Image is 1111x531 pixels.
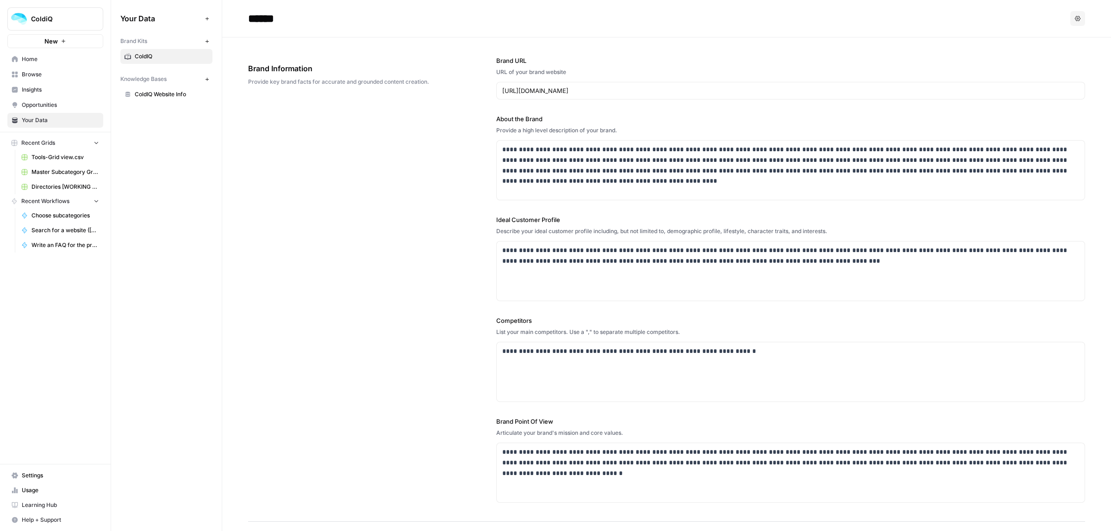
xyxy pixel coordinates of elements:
label: Ideal Customer Profile [496,215,1085,224]
button: Recent Grids [7,136,103,150]
div: Describe your ideal customer profile including, but not limited to, demographic profile, lifestyl... [496,227,1085,235]
input: www.sundaysoccer.com [502,86,1079,95]
span: Brand Kits [120,37,147,45]
span: Brand Information [248,63,444,74]
span: Directories [WORKING SHEET] [31,183,99,191]
div: URL of your brand website [496,68,1085,76]
span: Settings [22,471,99,480]
span: Write an FAQ for the product pages [31,241,99,249]
span: Recent Grids [21,139,55,147]
span: ColdIQ [135,52,208,61]
div: Articulate your brand's mission and core values. [496,429,1085,437]
a: Search for a website ([PERSON_NAME]) [17,223,103,238]
span: Your Data [120,13,201,24]
a: Write an FAQ for the product pages [17,238,103,253]
a: Tools-Grid view.csv [17,150,103,165]
span: Master Subcategory Grid View (1).csv [31,168,99,176]
button: Help + Support [7,512,103,527]
span: Choose subcategories [31,211,99,220]
button: Workspace: ColdiQ [7,7,103,31]
span: Opportunities [22,101,99,109]
label: Brand Point Of View [496,417,1085,426]
a: Usage [7,483,103,498]
span: Knowledge Bases [120,75,167,83]
button: New [7,34,103,48]
button: Recent Workflows [7,194,103,208]
a: Browse [7,67,103,82]
div: List your main competitors. Use a "," to separate multiple competitors. [496,328,1085,336]
span: Home [22,55,99,63]
span: Tools-Grid view.csv [31,153,99,161]
img: ColdiQ Logo [11,11,27,27]
span: ColdIQ Website Info [135,90,208,99]
span: Search for a website ([PERSON_NAME]) [31,226,99,235]
span: Help + Support [22,516,99,524]
a: Choose subcategories [17,208,103,223]
span: Usage [22,486,99,494]
label: Brand URL [496,56,1085,65]
a: ColdIQ [120,49,212,64]
label: Competitors [496,316,1085,325]
a: ColdIQ Website Info [120,87,212,102]
span: Insights [22,86,99,94]
a: Home [7,52,103,67]
div: Provide a high level description of your brand. [496,126,1085,135]
a: Learning Hub [7,498,103,512]
span: ColdiQ [31,14,87,24]
label: About the Brand [496,114,1085,123]
span: Your Data [22,116,99,124]
a: Directories [WORKING SHEET] [17,179,103,194]
a: Insights [7,82,103,97]
a: Opportunities [7,98,103,112]
span: Provide key brand facts for accurate and grounded content creation. [248,78,444,86]
span: Recent Workflows [21,197,69,205]
a: Settings [7,468,103,483]
span: Browse [22,70,99,79]
span: Learning Hub [22,501,99,509]
a: Your Data [7,113,103,128]
a: Master Subcategory Grid View (1).csv [17,165,103,179]
span: New [44,37,58,46]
